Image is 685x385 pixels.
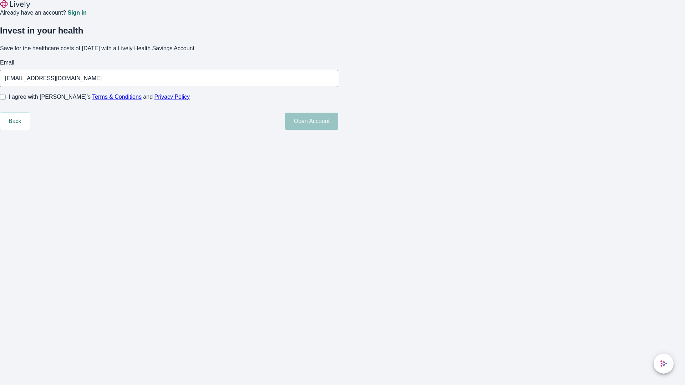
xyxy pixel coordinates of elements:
a: Terms & Conditions [92,94,142,100]
span: I agree with [PERSON_NAME]’s and [9,93,190,101]
svg: Lively AI Assistant [660,360,667,367]
button: chat [654,354,674,374]
a: Privacy Policy [154,94,190,100]
a: Sign in [67,10,86,16]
